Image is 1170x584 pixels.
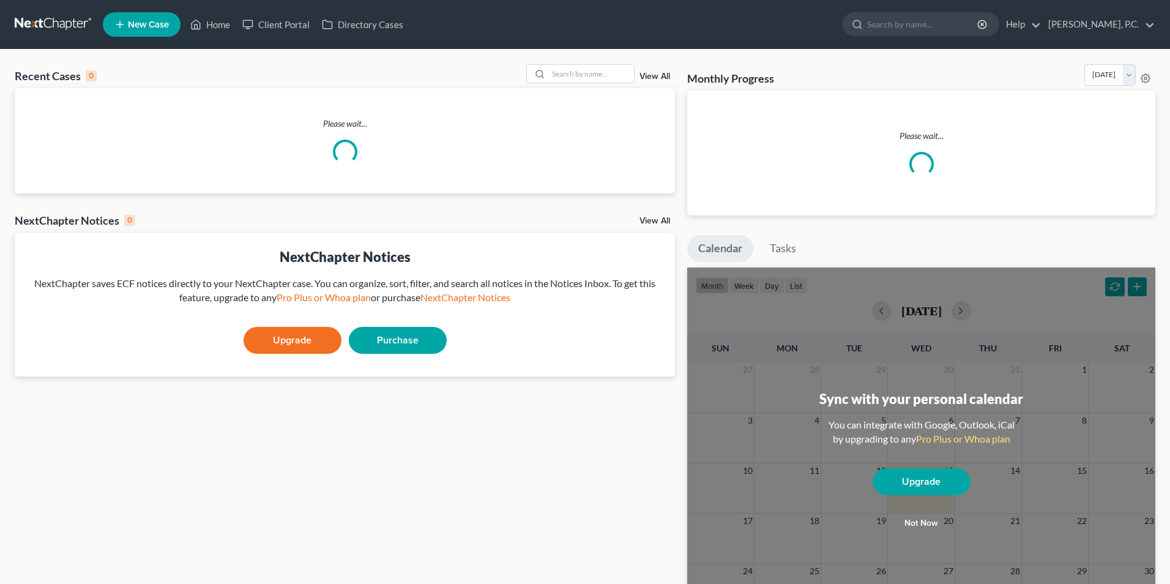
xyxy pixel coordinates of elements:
[759,235,807,262] a: Tasks
[236,13,316,36] a: Client Portal
[824,418,1019,446] div: You can integrate with Google, Outlook, iCal by upgrading to any
[548,65,634,83] input: Search by name...
[15,213,135,228] div: NextChapter Notices
[184,13,236,36] a: Home
[916,433,1010,444] a: Pro Plus or Whoa plan
[687,71,774,86] h3: Monthly Progress
[687,235,753,262] a: Calendar
[316,13,409,36] a: Directory Cases
[15,118,675,130] p: Please wait...
[639,217,670,225] a: View All
[1000,13,1041,36] a: Help
[420,291,510,303] a: NextChapter Notices
[124,215,135,226] div: 0
[128,20,169,29] span: New Case
[277,291,371,303] a: Pro Plus or Whoa plan
[24,247,665,266] div: NextChapter Notices
[349,327,447,354] a: Purchase
[697,130,1146,142] p: Please wait...
[819,389,1023,408] div: Sync with your personal calendar
[24,277,665,305] div: NextChapter saves ECF notices directly to your NextChapter case. You can organize, sort, filter, ...
[873,468,971,495] a: Upgrade
[15,69,97,83] div: Recent Cases
[1042,13,1155,36] a: [PERSON_NAME], P.C.
[639,72,670,81] a: View All
[873,511,971,536] button: Not now
[867,13,979,36] input: Search by name...
[244,327,341,354] a: Upgrade
[86,70,97,81] div: 0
